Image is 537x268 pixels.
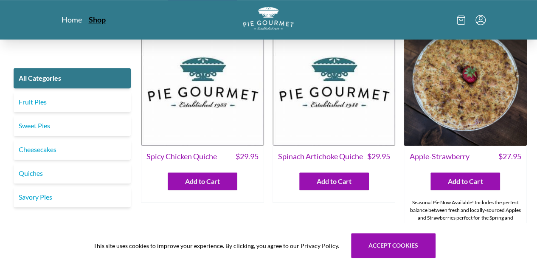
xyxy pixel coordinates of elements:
a: Savory Pies [14,187,131,207]
a: Sweet Pies [14,116,131,136]
span: $ 29.95 [236,151,259,162]
img: logo [243,7,294,30]
span: Add to Cart [448,176,483,186]
img: Apple-Strawberry [404,23,527,146]
span: Spinach Artichoke Quiche [278,151,363,162]
a: Fruit Pies [14,92,131,112]
a: Quiches [14,163,131,183]
div: Seasonal Pie Now Available! Includes the perfect balance between fresh and locally-sourced Apples... [404,195,526,240]
span: Add to Cart [185,176,220,186]
button: Add to Cart [430,172,500,190]
img: Spicy Chicken Quiche [141,23,264,146]
span: Add to Cart [317,176,351,186]
a: Logo [243,7,294,33]
a: Cheesecakes [14,139,131,160]
a: Home [62,14,82,25]
span: $ 27.95 [498,151,521,162]
a: All Categories [14,68,131,88]
a: Shop [89,14,106,25]
button: Add to Cart [168,172,237,190]
button: Menu [475,15,486,25]
img: Spinach Artichoke Quiche [273,23,396,146]
span: Spicy Chicken Quiche [146,151,217,162]
span: $ 29.95 [367,151,390,162]
span: Apple-Strawberry [409,151,469,162]
span: This site uses cookies to improve your experience. By clicking, you agree to our Privacy Policy. [93,241,339,250]
button: Add to Cart [299,172,369,190]
button: Accept cookies [351,233,436,258]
